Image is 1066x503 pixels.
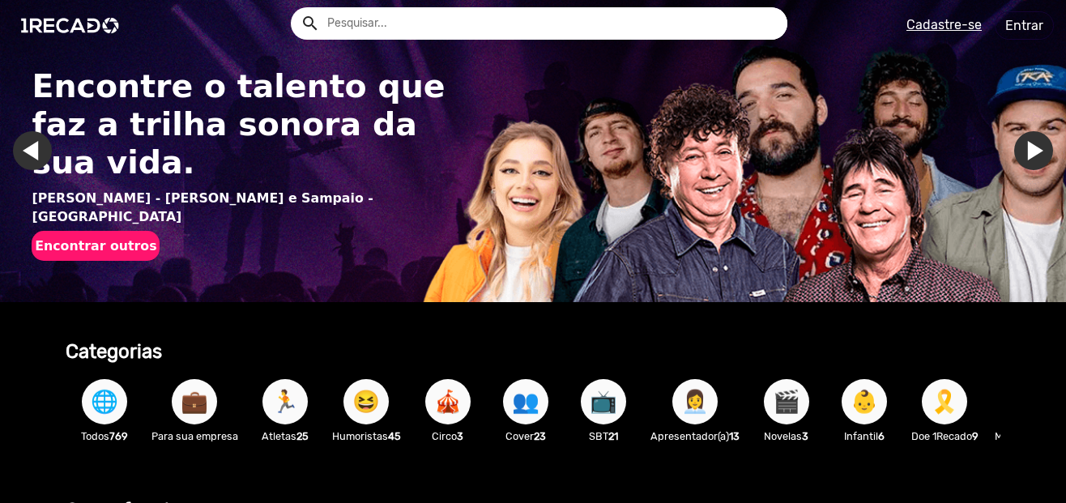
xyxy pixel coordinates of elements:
[495,428,556,444] p: Cover
[729,430,740,442] b: 13
[434,379,462,424] span: 🎪
[672,379,718,424] button: 👩‍💼
[764,379,809,424] button: 🎬
[534,430,546,442] b: 23
[109,430,128,442] b: 769
[457,430,463,442] b: 3
[417,428,479,444] p: Circo
[972,430,979,442] b: 9
[66,340,162,363] b: Categorias
[296,430,309,442] b: 25
[295,8,323,36] button: Example home icon
[254,428,316,444] p: Atletas
[32,189,458,227] p: [PERSON_NAME] - [PERSON_NAME] e Sampaio - [GEOGRAPHIC_DATA]
[151,428,238,444] p: Para sua empresa
[91,379,118,424] span: 🌐
[851,379,878,424] span: 👶
[74,428,135,444] p: Todos
[32,231,160,261] button: Encontrar outros
[388,430,401,442] b: 45
[878,430,885,442] b: 6
[332,428,401,444] p: Humoristas
[834,428,895,444] p: Infantil
[181,379,208,424] span: 💼
[271,379,299,424] span: 🏃
[842,379,887,424] button: 👶
[82,379,127,424] button: 🌐
[922,379,967,424] button: 🎗️
[995,428,1057,444] p: Maquiagem
[906,17,982,32] u: Cadastre-se
[503,379,548,424] button: 👥
[590,379,617,424] span: 📺
[315,7,787,40] input: Pesquisar...
[911,428,979,444] p: Doe 1Recado
[608,430,618,442] b: 21
[343,379,389,424] button: 😆
[352,379,380,424] span: 😆
[573,428,634,444] p: SBT
[425,379,471,424] button: 🎪
[581,379,626,424] button: 📺
[172,379,217,424] button: 💼
[301,14,320,33] mat-icon: Example home icon
[756,428,817,444] p: Novelas
[1014,131,1053,170] a: Ir para o próximo slide
[681,379,709,424] span: 👩‍💼
[32,67,458,182] h1: Encontre o talento que faz a trilha sonora da sua vida.
[931,379,958,424] span: 🎗️
[512,379,539,424] span: 👥
[13,131,52,170] a: Ir para o último slide
[650,428,740,444] p: Apresentador(a)
[773,379,800,424] span: 🎬
[262,379,308,424] button: 🏃
[995,11,1054,40] a: Entrar
[802,430,808,442] b: 3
